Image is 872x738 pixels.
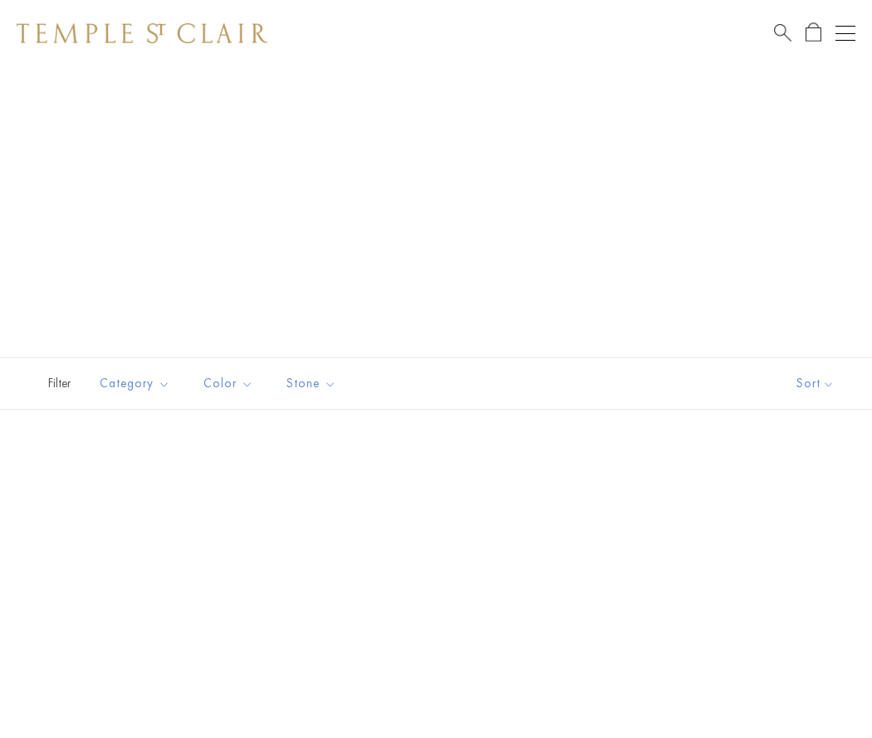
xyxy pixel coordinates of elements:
[774,22,791,43] a: Search
[759,358,872,409] button: Show sort by
[191,365,266,402] button: Color
[87,365,183,402] button: Category
[274,365,349,402] button: Stone
[806,22,821,43] a: Open Shopping Bag
[17,23,267,43] img: Temple St. Clair
[835,23,855,43] button: Open navigation
[278,373,349,394] span: Stone
[91,373,183,394] span: Category
[195,373,266,394] span: Color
